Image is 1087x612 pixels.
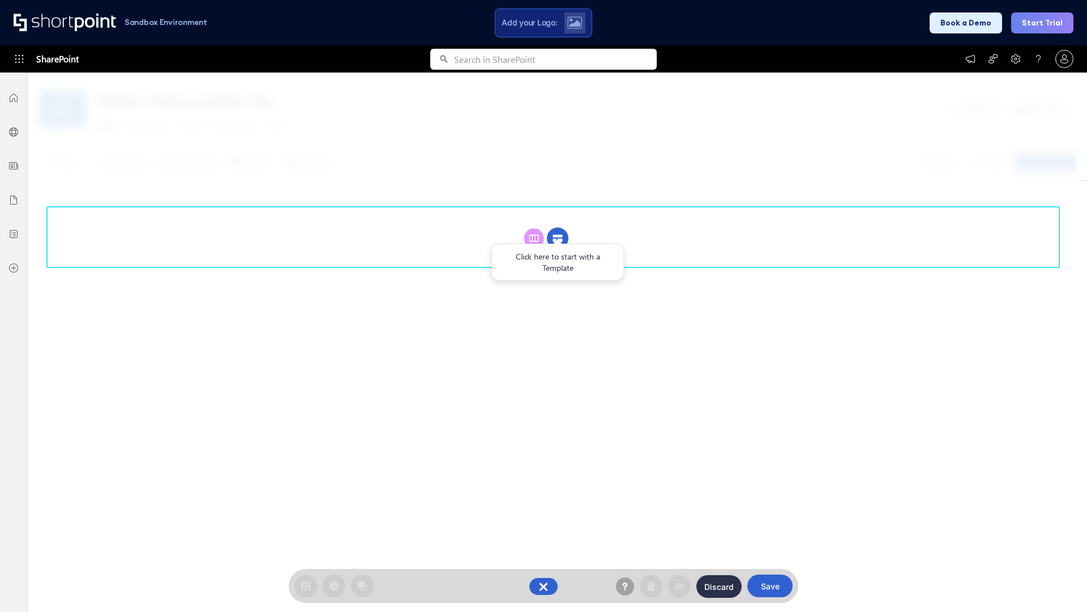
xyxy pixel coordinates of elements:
[1011,12,1073,33] button: Start Trial
[1030,558,1087,612] iframe: Chat Widget
[567,16,582,29] img: Upload logo
[125,19,207,25] h1: Sandbox Environment
[747,575,793,597] button: Save
[930,12,1002,33] button: Book a Demo
[502,18,557,28] span: Add your Logo:
[454,49,657,70] input: Search in SharePoint
[696,575,742,598] button: Discard
[36,45,79,73] span: SharePoint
